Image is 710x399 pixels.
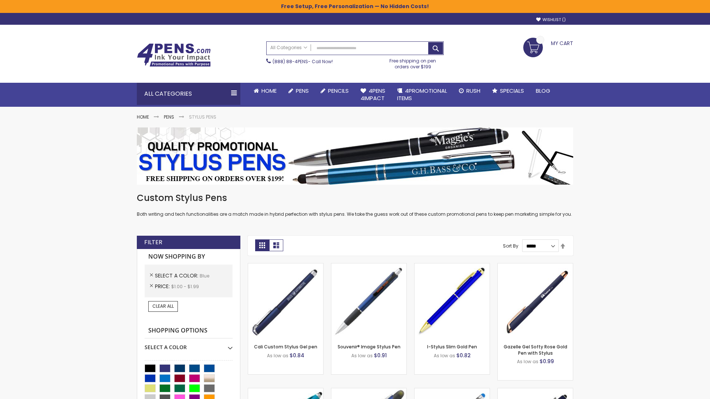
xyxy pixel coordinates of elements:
[248,263,323,338] img: Cali Custom Stylus Gel pen-Blue
[453,83,486,99] a: Rush
[331,263,406,269] a: Souvenir® Image Stylus Pen-Blue
[498,263,573,269] a: Gazelle Gel Softy Rose Gold Pen with Stylus-Blue
[536,17,566,23] a: Wishlist
[415,388,490,394] a: Islander Softy Gel with Stylus - ColorJet Imprint-Blue
[254,344,317,350] a: Cali Custom Stylus Gel pen
[137,114,149,120] a: Home
[189,114,216,120] strong: Stylus Pens
[296,87,309,95] span: Pens
[328,87,349,95] span: Pencils
[397,87,447,102] span: 4PROMOTIONAL ITEMS
[331,263,406,338] img: Souvenir® Image Stylus Pen-Blue
[338,344,400,350] a: Souvenir® Image Stylus Pen
[171,283,199,290] span: $1.00 - $1.99
[315,83,355,99] a: Pencils
[486,83,530,99] a: Specials
[498,263,573,338] img: Gazelle Gel Softy Rose Gold Pen with Stylus-Blue
[427,344,477,350] a: I-Stylus Slim Gold Pen
[382,55,444,70] div: Free shipping on pen orders over $199
[137,43,211,67] img: 4Pens Custom Pens and Promotional Products
[517,358,538,365] span: As low as
[155,272,200,279] span: Select A Color
[504,344,567,356] a: Gazelle Gel Softy Rose Gold Pen with Stylus
[148,301,178,311] a: Clear All
[164,114,174,120] a: Pens
[248,263,323,269] a: Cali Custom Stylus Gel pen-Blue
[415,263,490,269] a: I-Stylus Slim Gold-Blue
[331,388,406,394] a: Souvenir® Jalan Highlighter Stylus Pen Combo-Blue
[355,83,391,107] a: 4Pens4impact
[456,352,471,359] span: $0.82
[466,87,480,95] span: Rush
[200,273,209,279] span: Blue
[144,238,162,246] strong: Filter
[500,87,524,95] span: Specials
[273,58,333,65] span: - Call Now!
[145,338,233,351] div: Select A Color
[145,323,233,339] strong: Shopping Options
[261,87,277,95] span: Home
[290,352,304,359] span: $0.84
[434,352,455,359] span: As low as
[267,352,288,359] span: As low as
[351,352,373,359] span: As low as
[145,249,233,265] strong: Now Shopping by
[267,42,311,54] a: All Categories
[536,87,550,95] span: Blog
[374,352,387,359] span: $0.91
[155,283,171,290] span: Price
[503,243,518,249] label: Sort By
[540,358,554,365] span: $0.99
[248,83,283,99] a: Home
[137,192,573,204] h1: Custom Stylus Pens
[255,239,269,251] strong: Grid
[152,303,174,309] span: Clear All
[273,58,308,65] a: (888) 88-4PENS
[137,83,240,105] div: All Categories
[137,192,573,218] div: Both writing and tech functionalities are a match made in hybrid perfection with stylus pens. We ...
[270,45,307,51] span: All Categories
[498,388,573,394] a: Custom Soft Touch® Metal Pens with Stylus-Blue
[391,83,453,107] a: 4PROMOTIONALITEMS
[530,83,556,99] a: Blog
[415,263,490,338] img: I-Stylus Slim Gold-Blue
[361,87,385,102] span: 4Pens 4impact
[248,388,323,394] a: Neon Stylus Highlighter-Pen Combo-Blue
[283,83,315,99] a: Pens
[137,127,573,185] img: Stylus Pens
